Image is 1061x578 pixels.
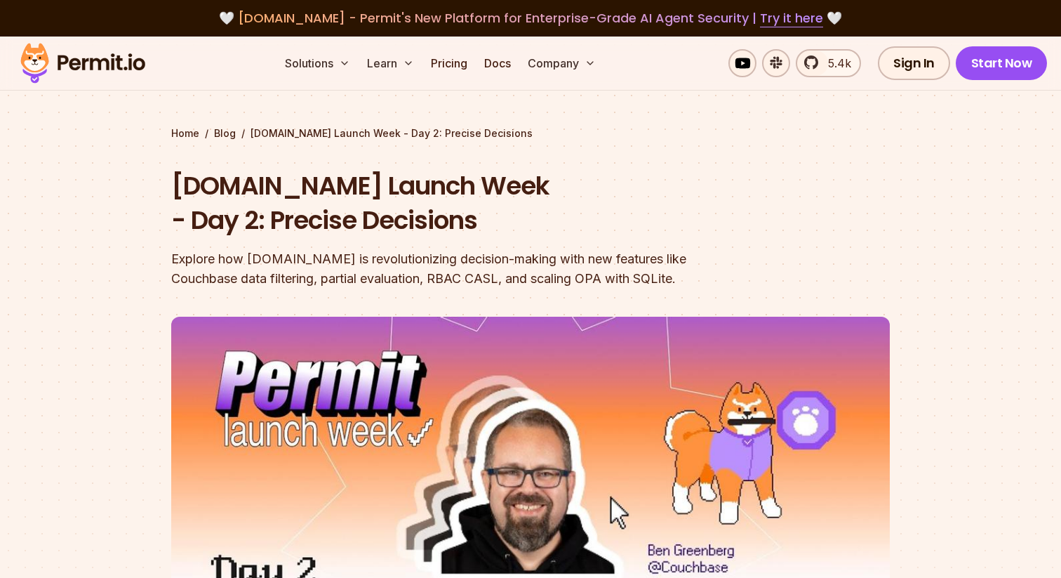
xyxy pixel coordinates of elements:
[425,49,473,77] a: Pricing
[760,9,823,27] a: Try it here
[479,49,516,77] a: Docs
[214,126,236,140] a: Blog
[171,126,199,140] a: Home
[34,8,1027,28] div: 🤍 🤍
[878,46,950,80] a: Sign In
[171,126,890,140] div: / /
[796,49,861,77] a: 5.4k
[522,49,601,77] button: Company
[238,9,823,27] span: [DOMAIN_NAME] - Permit's New Platform for Enterprise-Grade AI Agent Security |
[14,39,152,87] img: Permit logo
[956,46,1048,80] a: Start Now
[820,55,851,72] span: 5.4k
[361,49,420,77] button: Learn
[171,249,710,289] div: Explore how [DOMAIN_NAME] is revolutionizing decision-making with new features like Couchbase dat...
[171,169,710,238] h1: [DOMAIN_NAME] Launch Week - Day 2: Precise Decisions
[279,49,356,77] button: Solutions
